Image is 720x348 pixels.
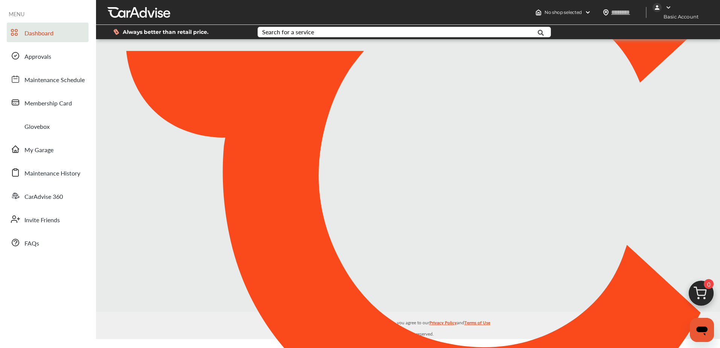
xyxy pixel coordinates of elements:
[24,52,51,62] span: Approvals
[704,279,714,289] span: 0
[665,5,671,11] img: WGsFRI8htEPBVLJbROoPRyZpYNWhNONpIPPETTm6eUC0GeLEiAAAAAElFTkSuQmCC
[683,277,719,313] img: cart_icon.3d0951e8.svg
[690,318,714,342] iframe: Button to launch messaging window
[653,13,704,21] span: Basic Account
[7,209,88,229] a: Invite Friends
[262,29,314,35] div: Search for a service
[24,145,53,155] span: My Garage
[113,29,119,35] img: dollor_label_vector.a70140d1.svg
[646,7,647,18] img: header-divider.bc55588e.svg
[387,158,424,190] img: CA_CheckIcon.cf4f08d4.svg
[7,233,88,252] a: FAQs
[585,9,591,15] img: header-down-arrow.9dd2ce7d.svg
[24,215,60,225] span: Invite Friends
[24,169,80,179] span: Maintenance History
[7,116,88,136] a: Glovebox
[7,46,88,66] a: Approvals
[535,9,542,15] img: header-home-logo.8d720a4f.svg
[24,99,72,108] span: Membership Card
[653,3,662,12] img: jVpblrzwTbfkPYzPPzSLxeg0AAAAASUVORK5CYII=
[7,23,88,42] a: Dashboard
[96,318,720,326] p: By using the CarAdvise application, you agree to our and
[7,163,88,182] a: Maintenance History
[24,75,85,85] span: Maintenance Schedule
[545,9,582,15] span: No shop selected
[7,69,88,89] a: Maintenance Schedule
[9,11,24,17] span: MENU
[24,122,50,132] span: Glovebox
[24,192,63,202] span: CarAdvise 360
[7,93,88,112] a: Membership Card
[7,139,88,159] a: My Garage
[603,9,609,15] img: location_vector.a44bc228.svg
[24,29,53,38] span: Dashboard
[123,29,209,35] span: Always better than retail price.
[96,312,720,339] div: © 2025 All rights reserved.
[7,186,88,206] a: CarAdvise 360
[24,239,39,249] span: FAQs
